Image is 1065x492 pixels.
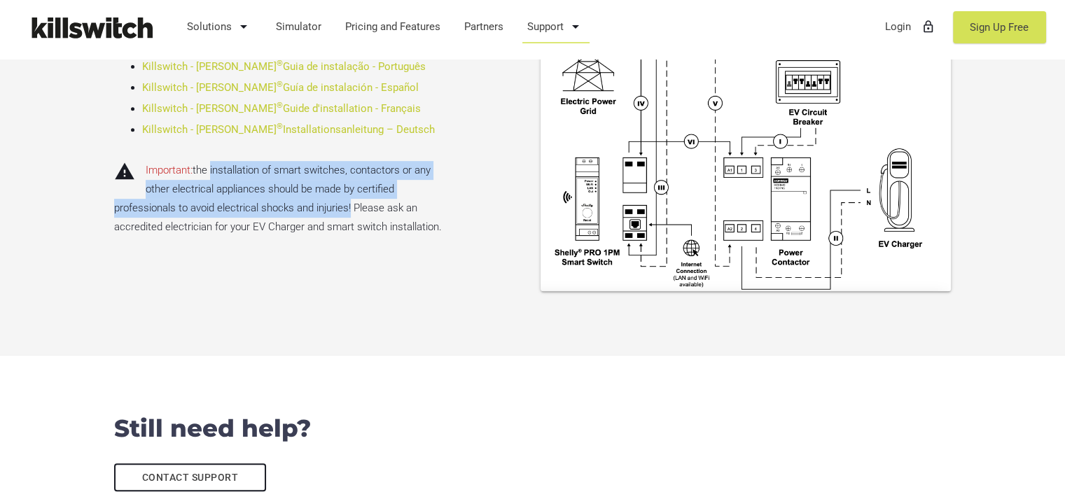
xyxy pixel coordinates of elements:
a: Killswitch - [PERSON_NAME]®Guía de instalación - Español [142,81,419,94]
i: lock_outline [921,10,935,43]
img: Killswitch installation schema [541,18,951,292]
a: Pricing and Features [339,8,447,45]
a: Sign Up Free [953,11,1046,43]
span: Important: [146,164,193,176]
a: Loginlock_outline [879,8,942,45]
a: Killswitch - [PERSON_NAME]®Guide d'installation - Français [142,102,421,115]
a: Support [521,8,591,45]
a: Contact Support [114,463,266,491]
sup: ® [277,59,283,68]
a: Simulator [270,8,328,45]
a: Partners [458,8,510,45]
i: warning [114,161,135,182]
sup: ® [277,101,283,110]
sup: ® [277,80,283,89]
i: arrow_drop_down [235,10,252,43]
a: Killswitch - [PERSON_NAME]®Installationsanleitung – Deutsch [142,123,435,136]
img: Killswitch [21,10,161,45]
i: arrow_drop_down [567,10,584,43]
a: Killswitch - [PERSON_NAME]®Guia de instalação - Português [142,60,426,73]
sup: ® [277,122,283,131]
a: Solutions [181,8,259,45]
p: the installation of smart switches, contactors or any other electrical appliances should be made ... [114,161,453,237]
h4: Still need help? [114,416,950,442]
